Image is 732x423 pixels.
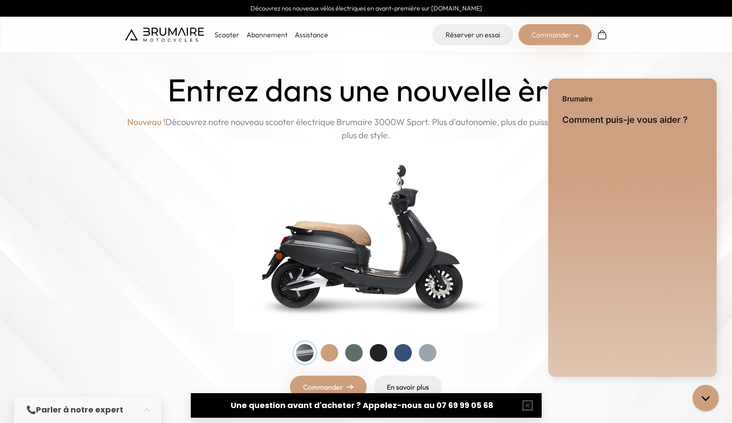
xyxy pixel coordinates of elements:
[374,376,442,398] a: En savoir plus
[295,30,328,39] a: Assistance
[518,24,592,45] div: Commander
[168,72,564,108] h1: Entrez dans une nouvelle ère
[125,28,204,42] img: Brumaire Motocycles
[542,74,723,384] iframe: Gorgias live chat window
[597,29,607,40] img: Panier
[688,382,723,414] iframe: Gorgias live chat messenger
[290,376,367,398] a: Commander
[125,115,607,142] p: Découvrez notre nouveau scooter électrique Brumaire 3000W Sport. Plus d'autonomie, plus de puissa...
[127,115,165,129] span: Nouveau !
[573,33,578,39] img: right-arrow-2.png
[432,24,513,45] a: Réserver un essai
[214,29,239,40] p: Scooter
[346,384,354,390] img: right-arrow.png
[246,30,288,39] a: Abonnement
